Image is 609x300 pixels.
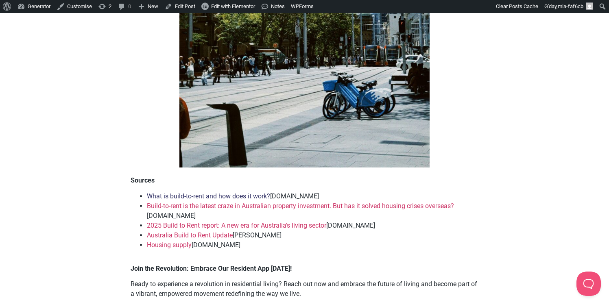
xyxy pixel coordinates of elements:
strong: Join the Revolution: Embrace Our Resident App [DATE]! [131,265,292,272]
span: Edit with Elementor [211,3,255,9]
a: Build-to-rent is the latest craze in Australian property investment. But has it solved housing cr... [147,202,454,210]
p: Ready to experience a revolution in residential living? Reach out now and embrace the future of l... [131,279,478,299]
li: [DOMAIN_NAME] [147,201,478,221]
li: [DOMAIN_NAME] [147,191,478,201]
a: What is build-to-rent and how does it work? [147,192,270,200]
iframe: Toggle Customer Support [576,272,601,296]
li: [PERSON_NAME] [147,230,478,240]
a: Housing supply [147,241,192,249]
li: [DOMAIN_NAME] [147,221,478,230]
a: 2025 Build to Rent report: A new era for Australia’s living sector [147,222,326,229]
strong: Sources [131,176,155,184]
a: Australia Build to Rent Update [147,231,233,239]
span: mia-faf6cb [558,3,583,9]
li: [DOMAIN_NAME] [147,240,478,250]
